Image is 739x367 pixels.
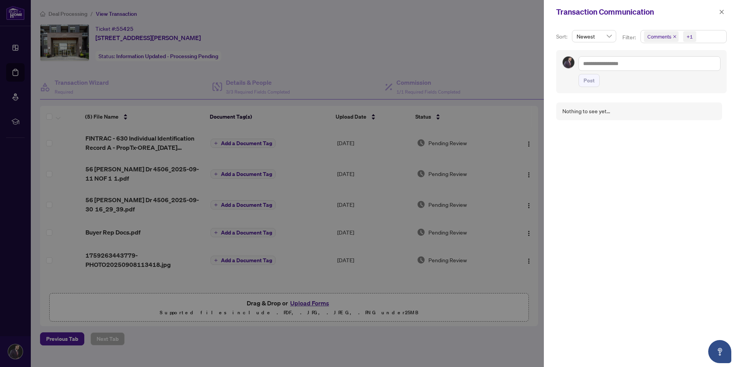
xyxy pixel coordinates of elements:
[563,57,574,68] img: Profile Icon
[719,9,724,15] span: close
[556,32,569,41] p: Sort:
[647,33,671,40] span: Comments
[562,107,610,116] div: Nothing to see yet...
[556,6,717,18] div: Transaction Communication
[577,30,612,42] span: Newest
[622,33,637,42] p: Filter:
[708,340,731,363] button: Open asap
[673,35,677,39] span: close
[578,74,600,87] button: Post
[687,33,693,40] div: +1
[644,31,679,42] span: Comments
